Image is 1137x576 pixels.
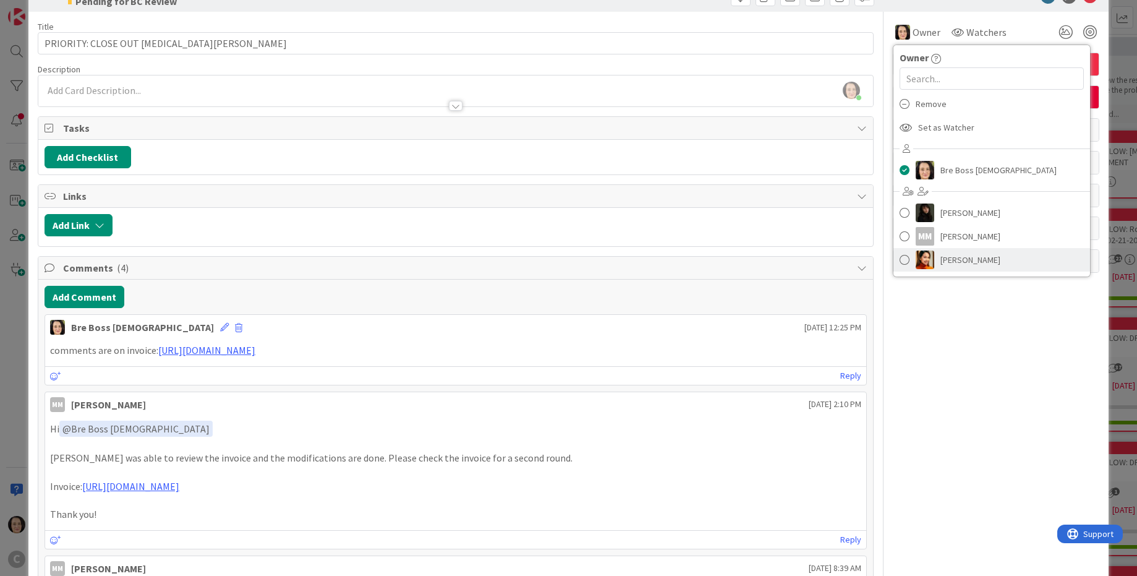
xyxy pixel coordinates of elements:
a: BLBre Boss [DEMOGRAPHIC_DATA] [893,158,1090,182]
span: Watchers [966,25,1007,40]
img: ES [916,204,934,222]
a: Reply [840,532,861,548]
button: Add Comment [45,286,124,308]
span: [DATE] 8:39 AM [809,562,861,575]
div: [PERSON_NAME] [71,561,146,576]
label: Title [38,21,54,32]
span: Owner [913,25,940,40]
p: comments are on invoice: [50,343,861,358]
p: Hi [50,421,861,437]
span: Bre Boss [DEMOGRAPHIC_DATA] [940,161,1057,179]
span: Support [26,2,56,17]
a: PM[PERSON_NAME] [893,248,1090,272]
p: Invoice: [50,479,861,494]
span: ( 4 ) [117,262,129,274]
div: MM [50,397,65,412]
div: MM [916,227,934,246]
img: BL [50,320,65,335]
span: Set as Watcher [918,118,974,137]
span: Bre Boss [DEMOGRAPHIC_DATA] [62,423,210,435]
img: BL [916,161,934,179]
span: @ [62,423,71,435]
div: Bre Boss [DEMOGRAPHIC_DATA] [71,320,214,335]
span: [PERSON_NAME] [940,227,1000,246]
a: [URL][DOMAIN_NAME] [82,480,179,492]
div: [PERSON_NAME] [71,397,146,412]
img: agzqkRlKww29eeW0gi2nic83p3QOOLYu.jpeg [843,82,860,99]
div: MM [50,561,65,576]
input: type card name here... [38,32,874,54]
button: Add Link [45,214,113,236]
span: Comments [63,260,851,275]
p: [PERSON_NAME] was able to review the invoice and the modifications are done. Please check the inv... [50,451,861,465]
span: Remove [916,95,947,113]
span: Links [63,189,851,204]
span: [DATE] 12:25 PM [804,321,861,334]
span: Description [38,64,80,75]
span: [PERSON_NAME] [940,204,1000,222]
span: [DATE] 2:10 PM [809,398,861,411]
a: ES[PERSON_NAME] [893,201,1090,225]
input: Search... [900,67,1084,90]
a: [URL][DOMAIN_NAME] [158,344,255,356]
a: Reply [840,368,861,384]
span: Owner [900,50,929,65]
p: Thank you! [50,507,861,522]
img: PM [916,251,934,269]
button: Add Checklist [45,146,131,168]
span: Tasks [63,121,851,135]
span: [PERSON_NAME] [940,251,1000,269]
a: MM[PERSON_NAME] [893,225,1090,248]
img: BL [895,25,910,40]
